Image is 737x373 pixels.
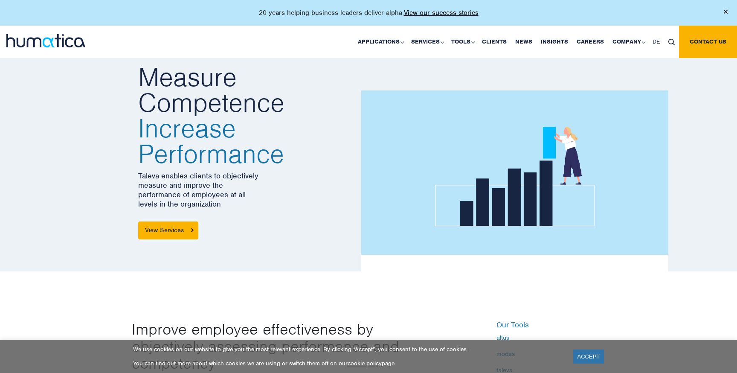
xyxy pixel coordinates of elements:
[537,26,572,58] a: Insights
[572,26,608,58] a: Careers
[447,26,478,58] a: Tools
[138,171,354,209] p: Taleva enables clients to objectively measure and improve the performance of employees at all lev...
[133,346,563,353] p: We use cookies on our website to give you the most relevant experience. By clicking “Accept”, you...
[348,360,382,367] a: cookie policy
[138,64,354,167] h2: Measure Competence
[496,321,605,330] h6: Our Tools
[133,360,563,367] p: You can find out more about which cookies we are using or switch them off on our page.
[354,26,407,58] a: Applications
[132,321,443,372] p: Improve employee effectiveness by objectively assessing performance and competency
[608,26,648,58] a: Company
[679,26,737,58] a: Contact us
[6,34,85,47] img: logo
[573,350,604,364] a: ACCEPT
[191,228,194,232] img: arrowicon
[648,26,664,58] a: DE
[653,38,660,45] span: DE
[138,221,198,239] a: View Services
[361,90,668,271] img: about_banner1
[138,116,354,167] span: Increase Performance
[668,39,675,45] img: search_icon
[404,9,479,17] a: View our success stories
[259,9,479,17] p: 20 years helping business leaders deliver alpha.
[407,26,447,58] a: Services
[478,26,511,58] a: Clients
[496,334,605,341] a: altus
[511,26,537,58] a: News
